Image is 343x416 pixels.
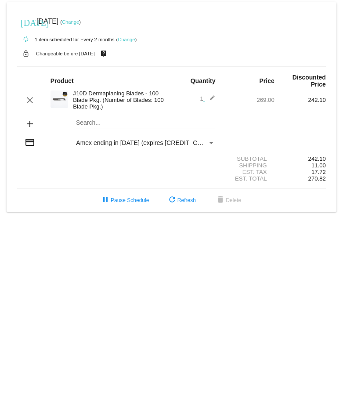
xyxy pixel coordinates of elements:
mat-icon: live_help [98,48,109,59]
span: 1 [200,95,215,102]
span: Delete [215,197,241,203]
strong: Quantity [191,77,216,84]
button: Pause Schedule [93,192,156,208]
img: dermaplanepro-10d-dermaplaning-blade-close-up.png [51,90,68,108]
mat-icon: add [25,119,35,129]
input: Search... [76,119,215,127]
span: 270.82 [308,175,326,182]
button: Delete [208,192,248,208]
div: #10D Dermaplaning Blades - 100 Blade Pkg. (Number of Blades: 100 Blade Pkg.) [69,90,171,110]
div: Est. Tax [223,169,274,175]
div: Est. Total [223,175,274,182]
mat-icon: clear [25,95,35,105]
div: Subtotal [223,156,274,162]
mat-icon: edit [205,95,215,105]
small: ( ) [116,37,137,42]
div: Shipping [223,162,274,169]
button: Refresh [160,192,203,208]
span: 17.72 [311,169,326,175]
mat-select: Payment Method [76,139,215,146]
span: Refresh [167,197,196,203]
strong: Product [51,77,74,84]
strong: Price [260,77,274,84]
small: Changeable before [DATE] [36,51,95,56]
span: 11.00 [311,162,326,169]
mat-icon: [DATE] [21,17,31,27]
div: 242.10 [274,97,326,103]
a: Change [118,37,135,42]
small: 1 item scheduled for Every 2 months [17,37,115,42]
mat-icon: pause [100,195,111,206]
div: 269.00 [223,97,274,103]
mat-icon: refresh [167,195,177,206]
span: Amex ending in [DATE] (expires [CREDIT_CARD_DATA]) [76,139,233,146]
span: Pause Schedule [100,197,149,203]
small: ( ) [60,19,81,25]
div: 242.10 [274,156,326,162]
strong: Discounted Price [292,74,326,88]
mat-icon: autorenew [21,34,31,45]
mat-icon: lock_open [21,48,31,59]
mat-icon: credit_card [25,137,35,148]
a: Change [62,19,79,25]
mat-icon: delete [215,195,226,206]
